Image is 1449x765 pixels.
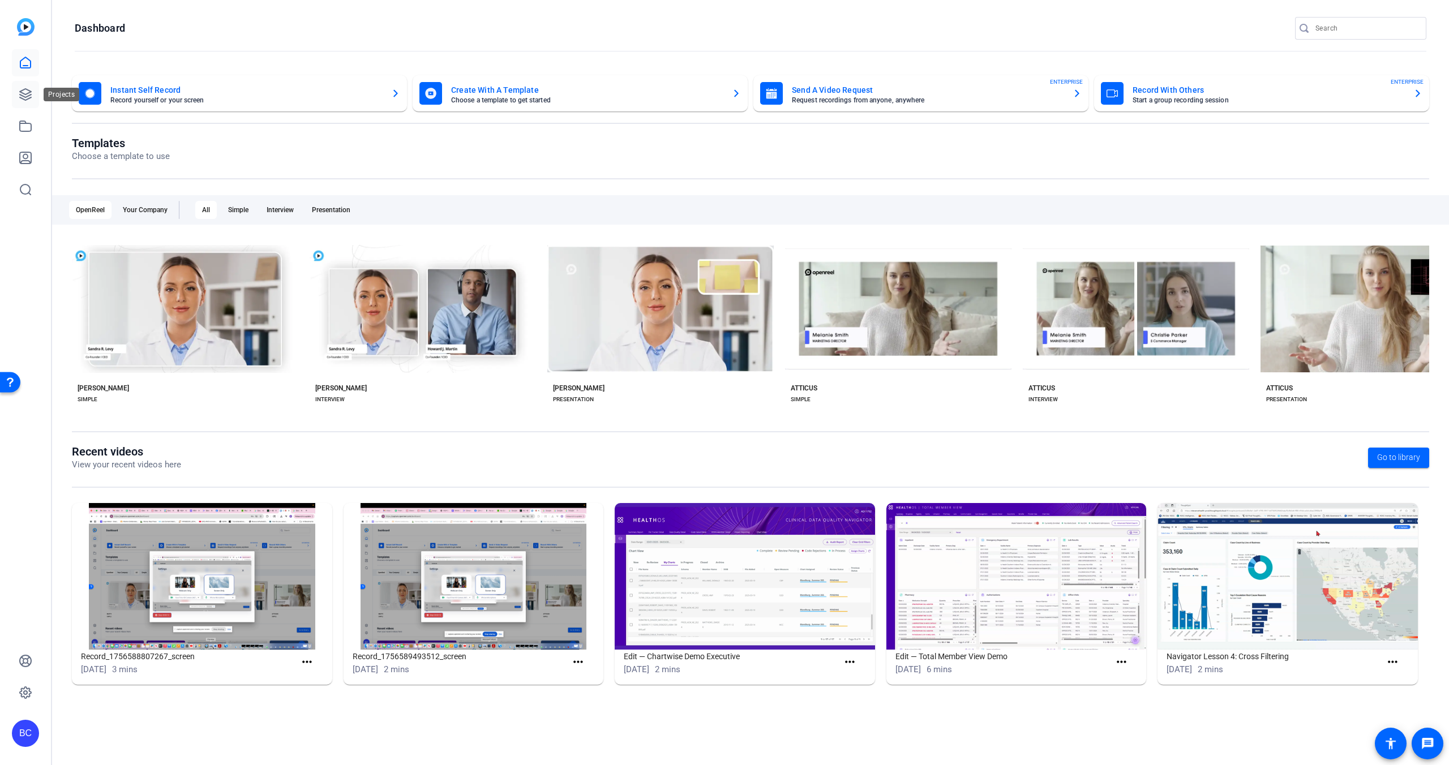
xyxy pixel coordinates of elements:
div: All [195,201,217,219]
mat-card-subtitle: Record yourself or your screen [110,97,382,104]
div: ATTICUS [1266,384,1293,393]
h1: Recent videos [72,445,181,458]
mat-card-subtitle: Start a group recording session [1133,97,1404,104]
h1: Edit — Total Member View Demo [895,650,1110,663]
div: PRESENTATION [1266,395,1307,404]
img: Record_1756589493512_screen [344,503,604,650]
span: [DATE] [81,664,106,674]
mat-icon: more_horiz [1114,655,1129,669]
img: Record_1756588807267_screen [72,503,332,650]
div: OpenReel [69,201,112,219]
input: Search [1315,22,1417,35]
mat-icon: more_horiz [1386,655,1400,669]
span: Go to library [1377,452,1420,463]
button: Instant Self RecordRecord yourself or your screen [72,75,407,111]
span: ENTERPRISE [1050,78,1083,86]
div: Your Company [116,201,174,219]
mat-card-title: Record With Others [1133,83,1404,97]
img: blue-gradient.svg [17,18,35,36]
a: Go to library [1368,448,1429,468]
div: [PERSON_NAME] [78,384,129,393]
span: [DATE] [353,664,378,674]
span: 2 mins [1198,664,1223,674]
h1: Edit — Chartwise Demo Executive [624,650,838,663]
span: ENTERPRISE [1391,78,1424,86]
div: Interview [260,201,301,219]
div: INTERVIEW [315,395,345,404]
span: [DATE] [1167,664,1192,674]
button: Create With A TemplateChoose a template to get started [413,75,748,111]
h1: Record_1756589493512_screen [353,650,567,663]
div: Presentation [305,201,357,219]
div: BC [12,720,39,747]
div: SIMPLE [78,395,97,404]
img: Edit — Total Member View Demo [886,503,1147,650]
div: SIMPLE [791,395,811,404]
mat-card-title: Instant Self Record [110,83,382,97]
mat-card-title: Send A Video Request [792,83,1064,97]
img: Edit — Chartwise Demo Executive [615,503,875,650]
mat-card-subtitle: Choose a template to get started [451,97,723,104]
span: 2 mins [655,664,680,674]
mat-icon: message [1421,737,1434,750]
mat-card-subtitle: Request recordings from anyone, anywhere [792,97,1064,104]
mat-icon: accessibility [1384,737,1397,750]
div: Simple [221,201,255,219]
img: Navigator Lesson 4: Cross Filtering [1158,503,1418,650]
mat-card-title: Create With A Template [451,83,723,97]
div: INTERVIEW [1028,395,1058,404]
span: [DATE] [624,664,649,674]
mat-icon: more_horiz [571,655,585,669]
div: [PERSON_NAME] [315,384,367,393]
mat-icon: more_horiz [843,655,857,669]
h1: Templates [72,136,170,150]
div: [PERSON_NAME] [553,384,605,393]
p: Choose a template to use [72,150,170,163]
span: 2 mins [384,664,409,674]
p: View your recent videos here [72,458,181,471]
mat-icon: more_horiz [300,655,314,669]
h1: Record_1756588807267_screen [81,650,295,663]
h1: Dashboard [75,22,125,35]
div: PRESENTATION [553,395,594,404]
button: Record With OthersStart a group recording sessionENTERPRISE [1094,75,1429,111]
span: 6 mins [927,664,952,674]
span: 3 mins [112,664,138,674]
button: Send A Video RequestRequest recordings from anyone, anywhereENTERPRISE [753,75,1088,111]
div: ATTICUS [791,384,817,393]
h1: Navigator Lesson 4: Cross Filtering [1167,650,1381,663]
span: [DATE] [895,664,921,674]
div: Projects [44,88,79,101]
div: ATTICUS [1028,384,1055,393]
